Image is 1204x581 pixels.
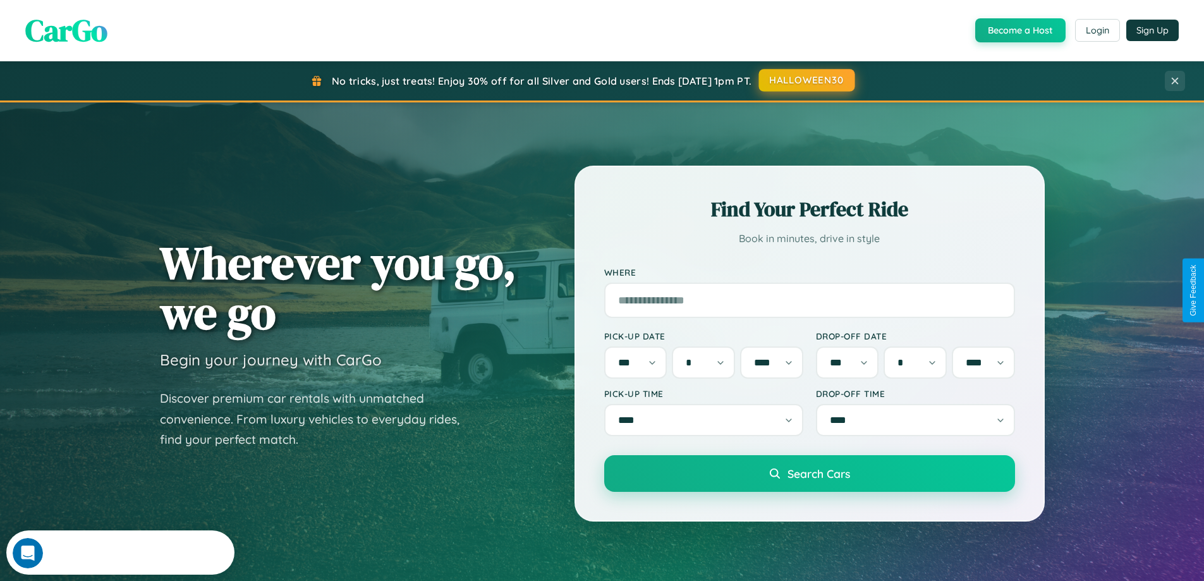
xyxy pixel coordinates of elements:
[6,530,234,575] iframe: Intercom live chat discovery launcher
[787,467,850,480] span: Search Cars
[604,388,803,399] label: Pick-up Time
[1189,265,1198,316] div: Give Feedback
[816,388,1015,399] label: Drop-off Time
[160,238,516,338] h1: Wherever you go, we go
[1126,20,1179,41] button: Sign Up
[160,388,476,450] p: Discover premium car rentals with unmatched convenience. From luxury vehicles to everyday rides, ...
[816,331,1015,341] label: Drop-off Date
[25,9,107,51] span: CarGo
[604,267,1015,278] label: Where
[160,350,382,369] h3: Begin your journey with CarGo
[759,69,855,92] button: HALLOWEEN30
[604,195,1015,223] h2: Find Your Perfect Ride
[604,229,1015,248] p: Book in minutes, drive in style
[13,538,43,568] iframe: Intercom live chat
[332,75,751,87] span: No tricks, just treats! Enjoy 30% off for all Silver and Gold users! Ends [DATE] 1pm PT.
[604,455,1015,492] button: Search Cars
[1075,19,1120,42] button: Login
[604,331,803,341] label: Pick-up Date
[975,18,1066,42] button: Become a Host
